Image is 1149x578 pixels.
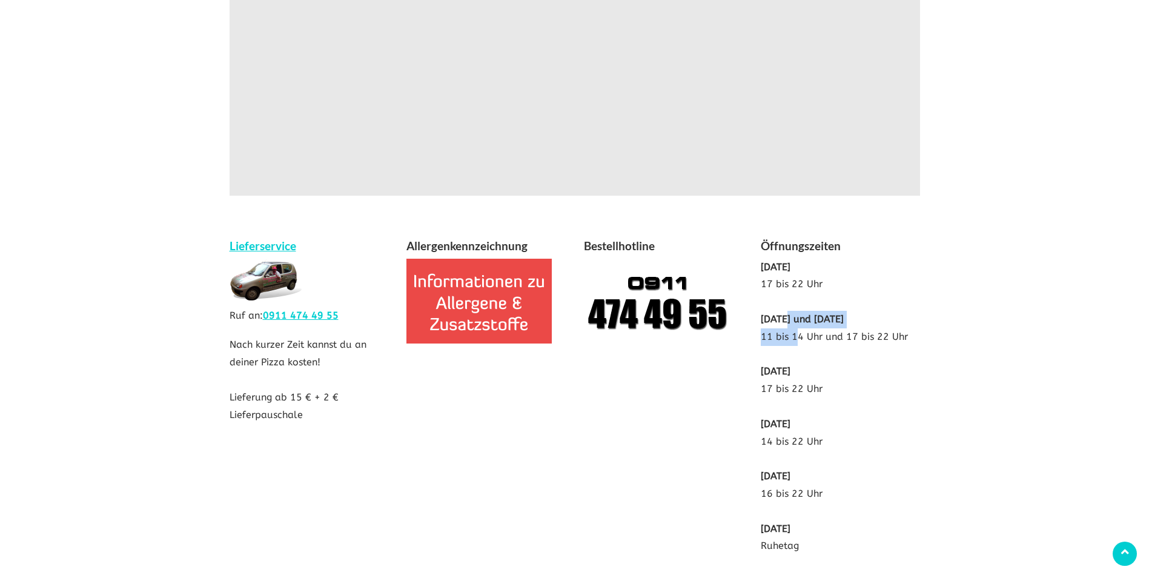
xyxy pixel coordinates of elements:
[761,523,790,534] b: [DATE]
[761,259,920,556] p: 17 bis 22 Uhr 11 bis 14 Uhr und 17 bis 22 Uhr 17 bis 22 Uhr 14 bis 22 Uhr 16 bis 22 Uhr Ruhetag
[761,365,790,377] b: [DATE]
[761,237,920,259] h4: Öffnungszeiten
[230,307,389,325] p: Ruf an:
[230,259,302,301] img: lieferservice pietro
[406,259,552,344] img: allergenkennzeichnung
[584,259,729,344] img: Pizza Pietro anrufen 09114744955
[230,239,296,253] a: Lieferservice
[761,418,790,430] b: [DATE]
[263,310,339,321] a: 0911 474 49 55
[761,470,790,482] b: [DATE]
[584,237,743,259] h4: Bestellhotline
[761,313,844,325] b: [DATE] und [DATE]
[406,237,566,259] h4: Allergenkennzeichnung
[761,261,790,273] b: [DATE]
[220,237,398,436] div: Nach kurzer Zeit kannst du an deiner Pizza kosten! Lieferung ab 15 € + 2 € Lieferpauschale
